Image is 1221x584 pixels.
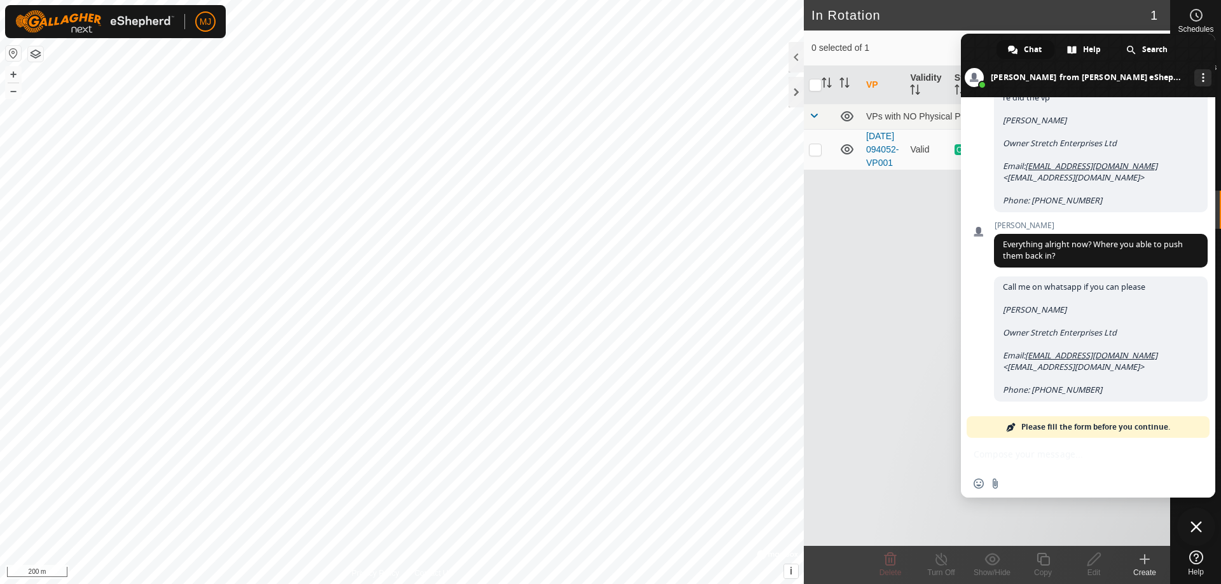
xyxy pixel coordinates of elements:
a: Privacy Policy [352,567,399,579]
span: Search [1142,40,1168,59]
span: I ran over to see them and my son [PERSON_NAME] re did the vp [1003,81,1197,206]
a: [EMAIL_ADDRESS][DOMAIN_NAME] [1025,350,1157,361]
span: Help [1188,568,1204,576]
p-sorticon: Activate to sort [910,86,920,97]
div: Help [1056,40,1114,59]
button: Reset Map [6,46,21,61]
div: Copy [1018,567,1068,578]
th: Validity [905,66,949,104]
span: Everything alright now? Where you able to push them back in? [1003,239,1183,261]
span: Send a file [990,479,1000,489]
span: [PERSON_NAME] [1003,304,1066,315]
div: Search [1115,40,1180,59]
p-sorticon: Activate to sort [955,86,965,97]
a: [DATE] 094052-VP001 [866,131,899,168]
h2: In Rotation [811,8,1150,23]
span: i [790,566,792,576]
span: Owner Stretch Enterprises Ltd [1003,327,1117,338]
button: + [6,67,21,82]
span: Please fill the form before you continue. [1021,416,1170,438]
span: ON [955,144,970,155]
span: Delete [880,568,902,577]
span: [PERSON_NAME] [1003,115,1066,126]
button: Map Layers [28,46,43,62]
div: Create [1119,567,1170,578]
span: Phone: [PHONE_NUMBER] [1003,384,1102,395]
div: VPs with NO Physical Paddock [866,111,1165,121]
div: Chat [997,40,1054,59]
div: Show/Hide [967,567,1018,578]
span: [PERSON_NAME] [994,221,1208,230]
span: Email: <[EMAIL_ADDRESS][DOMAIN_NAME]> [1003,161,1157,183]
p-sorticon: Activate to sort [822,79,832,90]
span: MJ [200,15,212,29]
span: Schedules [1178,25,1213,33]
div: Edit [1068,567,1119,578]
div: Turn Off [916,567,967,578]
span: Owner Stretch Enterprises Ltd [1003,138,1117,149]
th: Status [949,66,993,104]
button: i [784,564,798,578]
span: Help [1083,40,1101,59]
div: Close chat [1177,508,1215,546]
a: [EMAIL_ADDRESS][DOMAIN_NAME] [1025,161,1157,172]
span: Phone: [PHONE_NUMBER] [1003,195,1102,206]
span: Chat [1024,40,1042,59]
p-sorticon: Activate to sort [839,79,850,90]
a: Help [1171,545,1221,581]
td: Valid [905,129,949,170]
button: – [6,83,21,98]
span: Call me on whatsapp if you can please [1003,282,1157,395]
div: More channels [1194,69,1211,86]
span: Email: <[EMAIL_ADDRESS][DOMAIN_NAME]> [1003,350,1157,372]
img: Gallagher Logo [15,10,174,33]
th: VP [861,66,905,104]
a: Contact Us [415,567,452,579]
span: Insert an emoji [974,479,984,489]
span: 0 selected of 1 [811,41,984,55]
span: 1 [1150,6,1157,25]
